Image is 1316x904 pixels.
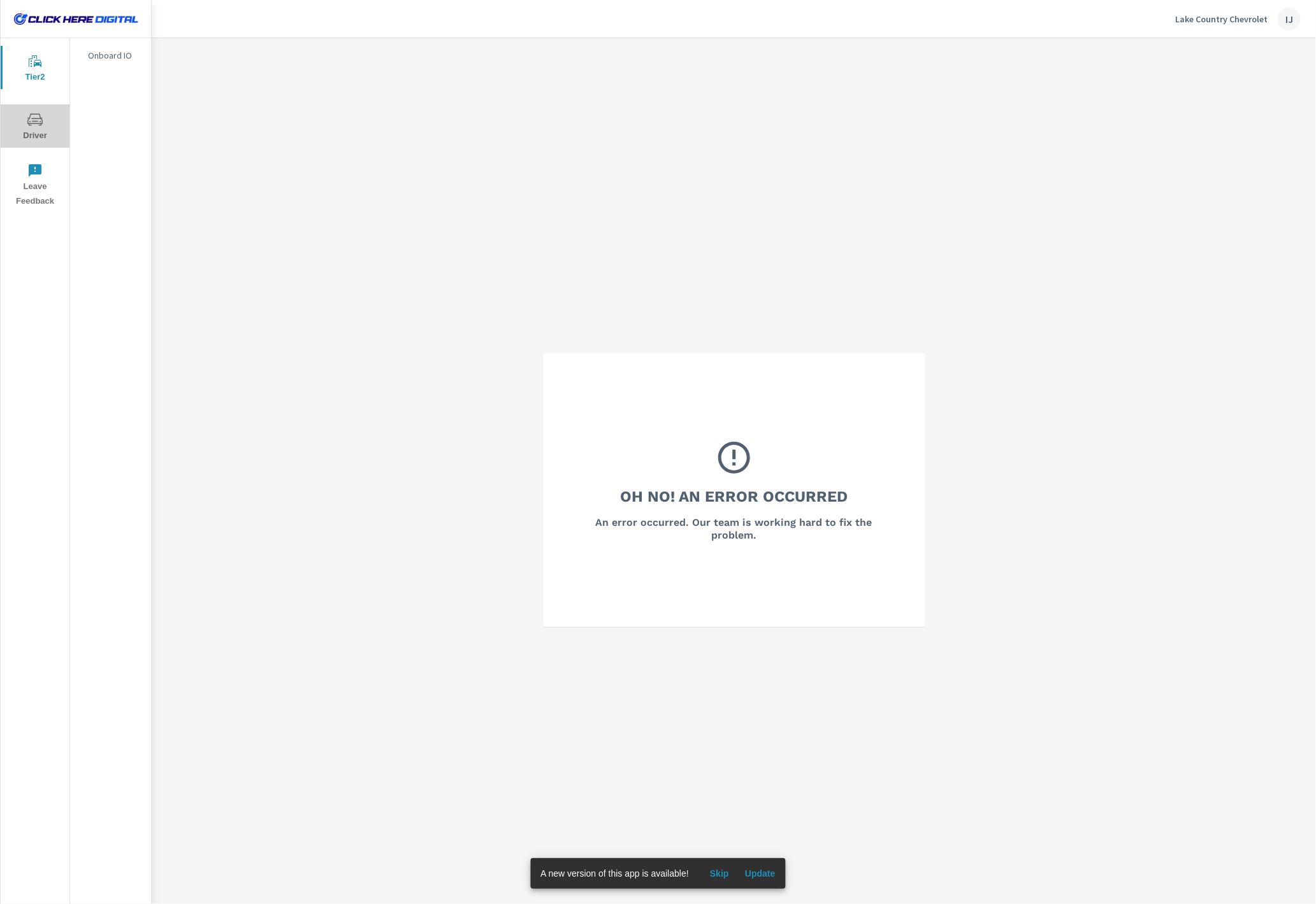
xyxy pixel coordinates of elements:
[1,38,69,214] div: nav menu
[540,868,689,879] span: A new version of this app is available!
[4,112,66,143] span: Driver
[704,868,735,879] span: Skip
[4,163,66,209] span: Leave Feedback
[1278,8,1301,31] div: IJ
[4,53,66,85] span: Tier2
[699,863,740,884] button: Skip
[745,868,776,879] span: Update
[740,863,781,884] button: Update
[88,49,141,62] p: Onboard IO
[70,46,151,65] div: Onboard IO
[577,516,891,542] h6: An error occurred. Our team is working hard to fix the problem.
[1175,13,1268,25] p: Lake Country Chevrolet
[620,486,848,507] h3: Oh No! An Error Occurred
